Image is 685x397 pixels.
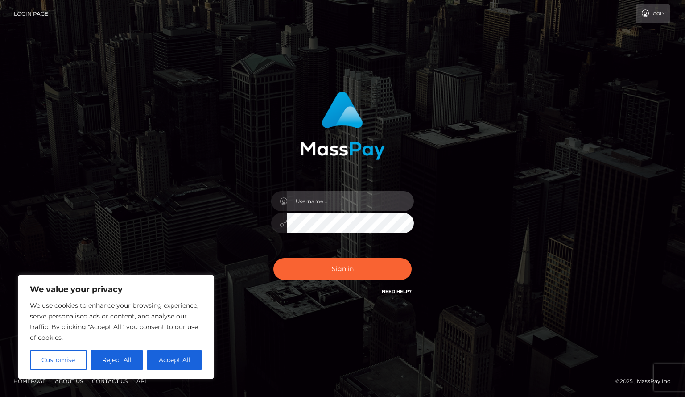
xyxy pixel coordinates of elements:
p: We use cookies to enhance your browsing experience, serve personalised ads or content, and analys... [30,300,202,343]
div: © 2025 , MassPay Inc. [615,376,678,386]
button: Customise [30,350,87,370]
a: API [133,374,150,388]
a: Login [636,4,670,23]
div: We value your privacy [18,275,214,379]
a: About Us [51,374,87,388]
img: MassPay Login [300,92,385,160]
button: Accept All [147,350,202,370]
input: Username... [287,191,414,211]
p: We value your privacy [30,284,202,295]
a: Contact Us [88,374,131,388]
button: Reject All [91,350,144,370]
a: Login Page [14,4,48,23]
a: Need Help? [382,288,412,294]
button: Sign in [273,258,412,280]
a: Homepage [10,374,50,388]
